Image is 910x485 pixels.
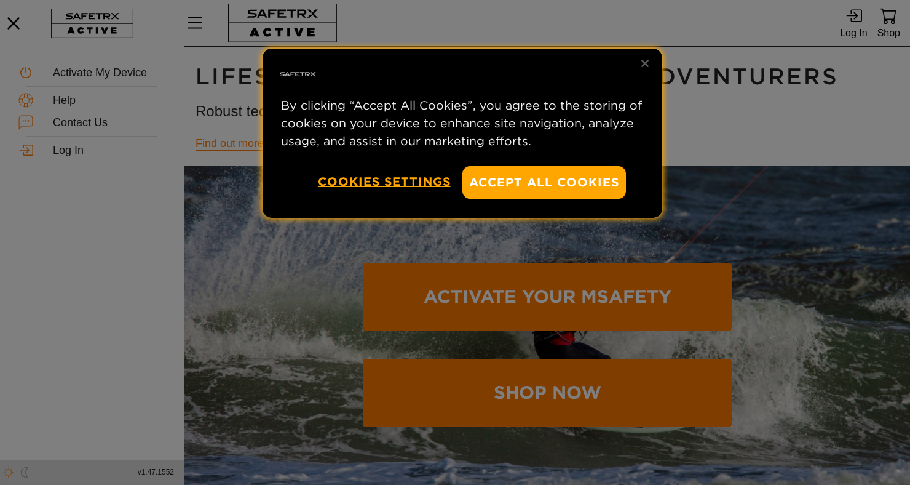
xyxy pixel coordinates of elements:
img: Safe Tracks [278,55,317,94]
div: Privacy [263,49,662,218]
button: Accept All Cookies [462,166,626,199]
button: Close [631,50,659,77]
p: By clicking “Accept All Cookies”, you agree to the storing of cookies on your device to enhance s... [281,97,644,151]
button: Cookies Settings [318,166,451,198]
